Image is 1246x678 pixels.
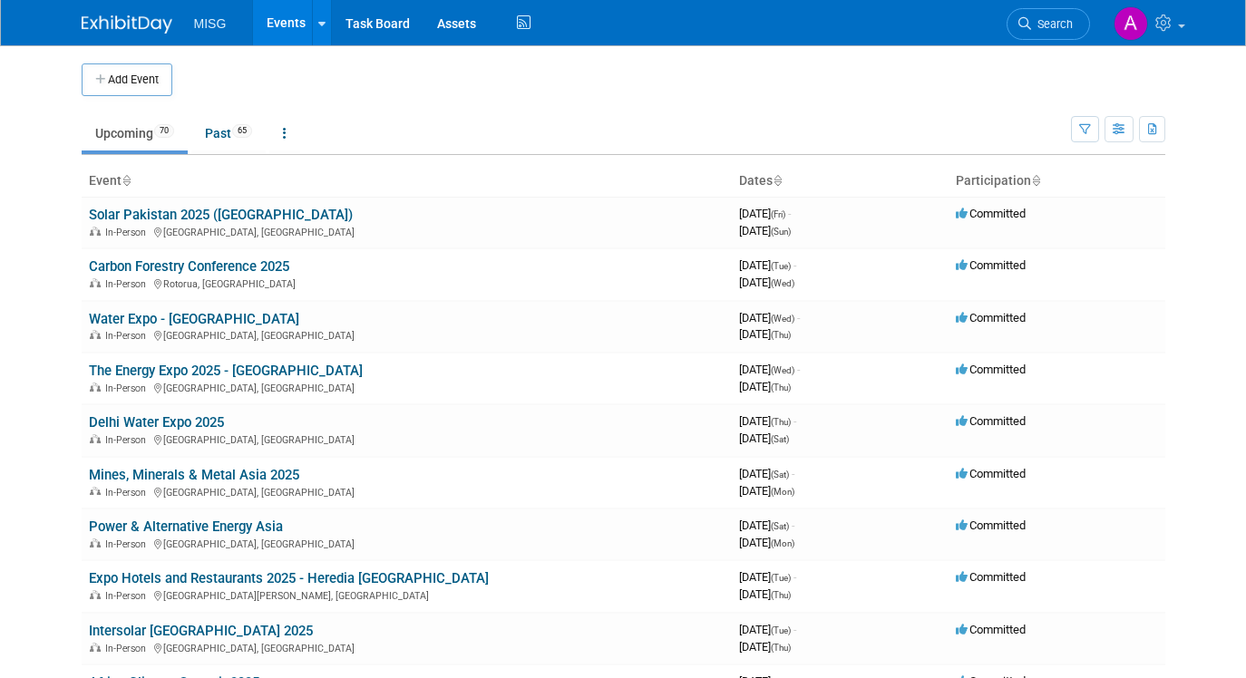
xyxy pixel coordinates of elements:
span: - [797,311,800,324]
span: Committed [956,258,1026,272]
a: Sort by Event Name [122,173,131,188]
span: - [788,207,791,220]
span: [DATE] [739,224,791,237]
a: Power & Alternative Energy Asia [89,518,283,535]
img: In-Person Event [90,227,101,236]
span: [DATE] [739,467,794,480]
a: Expo Hotels and Restaurants 2025 - Heredia [GEOGRAPHIC_DATA] [89,570,489,586]
div: [GEOGRAPHIC_DATA][PERSON_NAME], [GEOGRAPHIC_DATA] [89,587,725,602]
span: In-Person [105,383,151,394]
a: Delhi Water Expo 2025 [89,414,224,431]
span: [DATE] [739,484,794,498]
img: ExhibitDay [82,15,172,34]
span: - [793,258,796,272]
img: In-Person Event [90,590,101,599]
span: In-Person [105,487,151,499]
span: 65 [232,124,252,138]
div: [GEOGRAPHIC_DATA], [GEOGRAPHIC_DATA] [89,484,725,499]
span: [DATE] [739,570,796,584]
span: [DATE] [739,640,791,654]
img: In-Person Event [90,434,101,443]
span: (Thu) [771,383,791,392]
span: In-Person [105,227,151,238]
div: [GEOGRAPHIC_DATA], [GEOGRAPHIC_DATA] [89,327,725,342]
span: [DATE] [739,518,794,532]
span: [DATE] [739,363,800,376]
span: - [797,363,800,376]
span: [DATE] [739,258,796,272]
div: Rotorua, [GEOGRAPHIC_DATA] [89,276,725,290]
span: (Mon) [771,487,794,497]
div: [GEOGRAPHIC_DATA], [GEOGRAPHIC_DATA] [89,224,725,238]
span: (Sat) [771,521,789,531]
span: [DATE] [739,207,791,220]
span: In-Person [105,590,151,602]
span: Search [1031,17,1073,31]
a: Intersolar [GEOGRAPHIC_DATA] 2025 [89,623,313,639]
img: In-Person Event [90,538,101,547]
span: (Thu) [771,417,791,427]
span: Committed [956,311,1026,324]
a: Solar Pakistan 2025 ([GEOGRAPHIC_DATA]) [89,207,353,223]
span: - [793,414,796,428]
span: Committed [956,414,1026,428]
img: In-Person Event [90,487,101,496]
span: (Wed) [771,314,794,324]
span: (Wed) [771,365,794,375]
span: (Wed) [771,278,794,288]
a: Sort by Start Date [773,173,782,188]
span: (Thu) [771,643,791,653]
a: The Energy Expo 2025 - [GEOGRAPHIC_DATA] [89,363,363,379]
a: Water Expo - [GEOGRAPHIC_DATA] [89,311,299,327]
th: Participation [949,166,1165,197]
span: (Thu) [771,590,791,600]
span: [DATE] [739,311,800,324]
th: Dates [732,166,949,197]
span: In-Person [105,643,151,654]
button: Add Event [82,63,172,96]
span: (Tue) [771,625,791,635]
img: In-Person Event [90,330,101,339]
span: In-Person [105,330,151,342]
a: Upcoming70 [82,116,188,150]
span: In-Person [105,434,151,446]
th: Event [82,166,732,197]
div: [GEOGRAPHIC_DATA], [GEOGRAPHIC_DATA] [89,640,725,654]
span: [DATE] [739,380,791,393]
span: [DATE] [739,276,794,289]
span: (Fri) [771,209,785,219]
a: Search [1007,8,1090,40]
span: [DATE] [739,587,791,601]
div: [GEOGRAPHIC_DATA], [GEOGRAPHIC_DATA] [89,536,725,550]
span: - [793,623,796,636]
span: (Tue) [771,261,791,271]
span: In-Person [105,278,151,290]
span: Committed [956,623,1026,636]
span: - [792,467,794,480]
span: In-Person [105,538,151,550]
span: (Thu) [771,330,791,340]
a: Past65 [191,116,266,150]
span: Committed [956,467,1026,480]
span: (Sun) [771,227,791,237]
div: [GEOGRAPHIC_DATA], [GEOGRAPHIC_DATA] [89,431,725,446]
span: (Sat) [771,434,789,444]
span: Committed [956,518,1026,532]
span: Committed [956,207,1026,220]
span: (Sat) [771,470,789,479]
img: In-Person Event [90,383,101,392]
a: Mines, Minerals & Metal Asia 2025 [89,467,299,483]
span: Committed [956,363,1026,376]
img: In-Person Event [90,278,101,287]
span: 70 [154,124,174,138]
div: [GEOGRAPHIC_DATA], [GEOGRAPHIC_DATA] [89,380,725,394]
span: [DATE] [739,623,796,636]
a: Carbon Forestry Conference 2025 [89,258,289,275]
span: Committed [956,570,1026,584]
span: [DATE] [739,431,789,445]
a: Sort by Participation Type [1031,173,1040,188]
img: Aleina Almeida [1114,6,1148,41]
span: MISG [194,16,227,31]
span: [DATE] [739,327,791,341]
span: (Tue) [771,573,791,583]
